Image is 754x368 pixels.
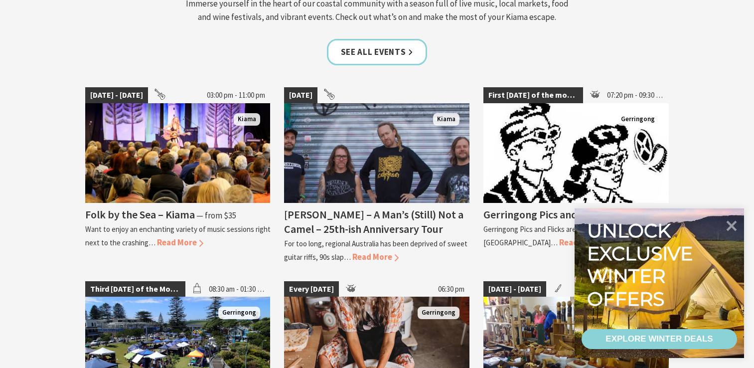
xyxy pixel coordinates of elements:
span: [DATE] - [DATE] [85,87,148,103]
a: First [DATE] of the month 07:20 pm - 09:30 pm Gerringong Gerringong Pics and Flicks Gerringong Pi... [483,87,669,264]
span: Read More [352,251,399,262]
span: [DATE] - [DATE] [483,281,546,297]
span: Gerringong [617,113,659,126]
h4: [PERSON_NAME] – A Man’s (Still) Not a Camel – 25th-ish Anniversary Tour [284,207,463,236]
span: 06:30 pm [433,281,469,297]
span: Gerringong [418,307,459,319]
span: Gerringong [218,307,260,319]
span: 03:00 pm - 11:00 pm [202,87,270,103]
span: Read More [559,237,605,248]
a: See all Events [327,39,428,65]
h4: Folk by the Sea – Kiama [85,207,195,221]
a: [DATE] - [DATE] 03:00 pm - 11:00 pm Folk by the Sea - Showground Pavilion Kiama Folk by the Sea –... [85,87,271,264]
span: Read More [157,237,203,248]
p: Want to enjoy an enchanting variety of music sessions right next to the crashing… [85,224,271,247]
h4: Gerringong Pics and Flicks [483,207,606,221]
span: Kiama [234,113,260,126]
span: Third [DATE] of the Month [85,281,185,297]
span: 08:30 am - 01:30 pm [204,281,270,297]
span: ⁠— from $35 [196,210,236,221]
p: For too long, regional Australia has been deprived of sweet guitar riffs, 90s slap… [284,239,467,262]
span: Every [DATE] [284,281,339,297]
img: Folk by the Sea - Showground Pavilion [85,103,271,203]
img: Frenzel Rhomb Kiama Pavilion Saturday 4th October [284,103,469,203]
a: [DATE] Frenzel Rhomb Kiama Pavilion Saturday 4th October Kiama [PERSON_NAME] – A Man’s (Still) No... [284,87,469,264]
a: EXPLORE WINTER DEALS [582,329,737,349]
div: Unlock exclusive winter offers [587,219,697,310]
span: Kiama [433,113,459,126]
span: [DATE] [284,87,317,103]
p: Gerringong Pics and Flicks are a movie club based at the [GEOGRAPHIC_DATA]… [483,224,656,247]
div: EXPLORE WINTER DEALS [605,329,713,349]
span: First [DATE] of the month [483,87,583,103]
span: 07:20 pm - 09:30 pm [602,87,669,103]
